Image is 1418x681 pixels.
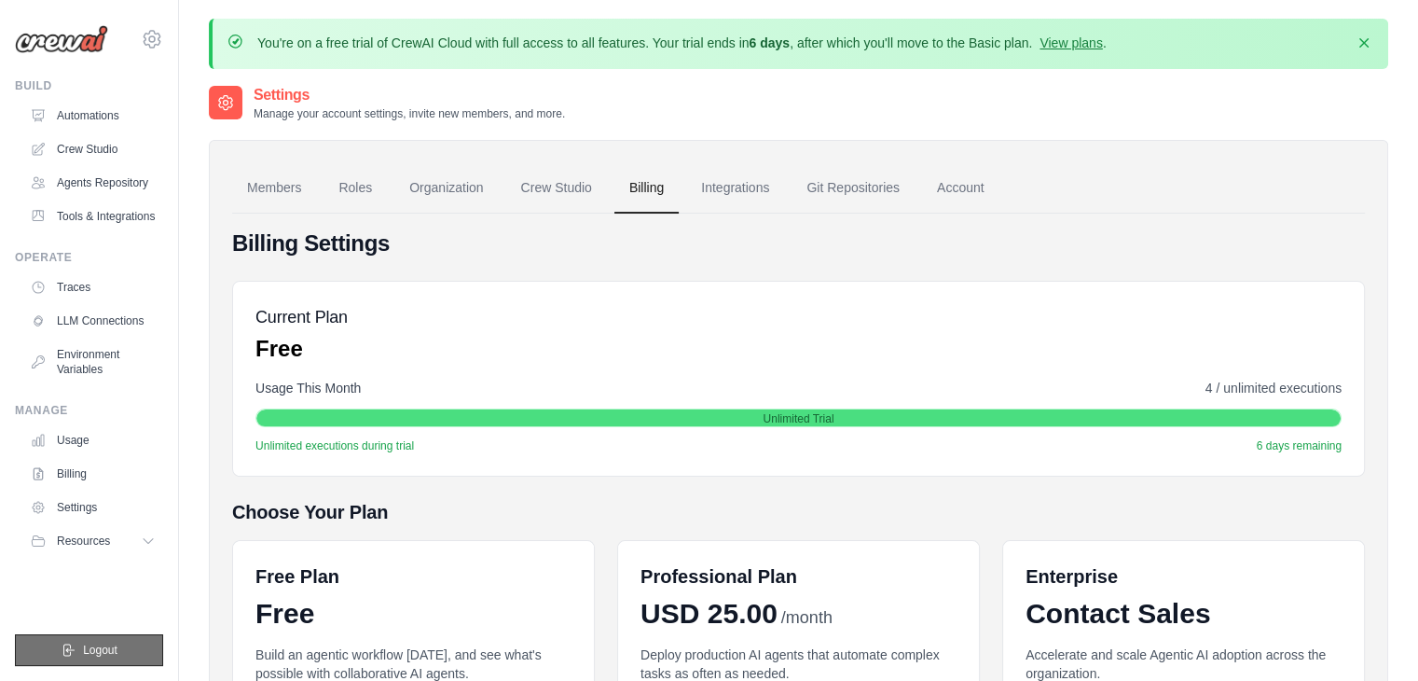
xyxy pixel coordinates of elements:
[257,34,1107,52] p: You're on a free trial of CrewAI Cloud with full access to all features. Your trial ends in , aft...
[22,134,163,164] a: Crew Studio
[749,35,790,50] strong: 6 days
[22,493,163,522] a: Settings
[255,379,361,397] span: Usage This Month
[792,163,915,214] a: Git Repositories
[254,106,565,121] p: Manage your account settings, invite new members, and more.
[22,306,163,336] a: LLM Connections
[394,163,498,214] a: Organization
[22,168,163,198] a: Agents Repository
[22,101,163,131] a: Automations
[255,597,571,631] div: Free
[22,340,163,384] a: Environment Variables
[22,272,163,302] a: Traces
[324,163,387,214] a: Roles
[22,459,163,489] a: Billing
[22,202,163,231] a: Tools & Integrations
[255,438,414,453] span: Unlimited executions during trial
[1325,591,1418,681] div: Csevegés widget
[1257,438,1342,453] span: 6 days remaining
[255,334,348,364] p: Free
[15,250,163,265] div: Operate
[22,526,163,556] button: Resources
[1026,597,1342,631] div: Contact Sales
[1205,379,1342,397] span: 4 / unlimited executions
[1026,563,1342,590] h6: Enterprise
[83,643,117,658] span: Logout
[15,634,163,666] button: Logout
[763,411,833,426] span: Unlimited Trial
[57,534,110,549] span: Resources
[1325,591,1418,681] iframe: Chat Widget
[15,403,163,418] div: Manage
[640,563,797,590] h6: Professional Plan
[1039,35,1102,50] a: View plans
[15,78,163,93] div: Build
[686,163,784,214] a: Integrations
[232,229,1365,258] h4: Billing Settings
[232,499,1365,525] h5: Choose Your Plan
[640,597,778,631] span: USD 25.00
[614,163,679,214] a: Billing
[232,163,316,214] a: Members
[255,304,348,330] h5: Current Plan
[22,425,163,455] a: Usage
[922,163,999,214] a: Account
[781,605,833,631] span: /month
[15,25,108,53] img: Logo
[255,563,339,590] h6: Free Plan
[254,84,565,106] h2: Settings
[506,163,607,214] a: Crew Studio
